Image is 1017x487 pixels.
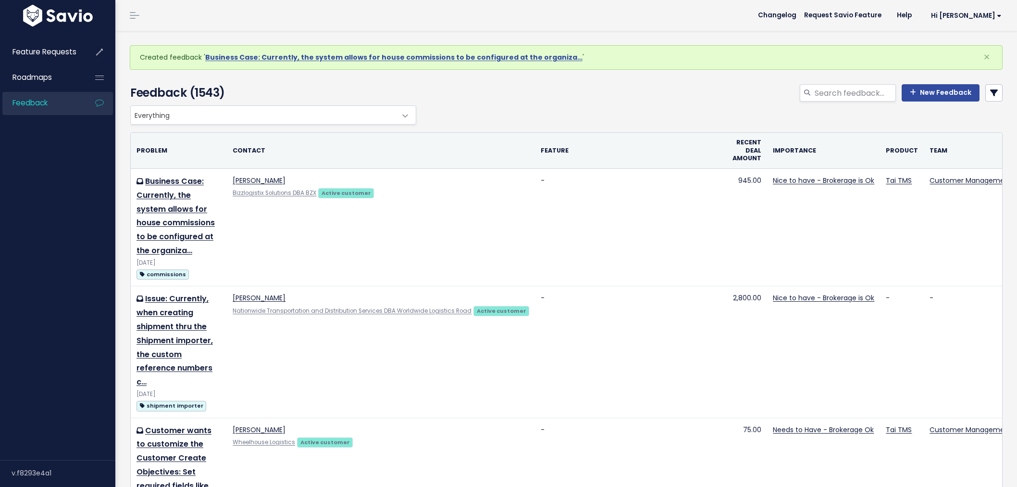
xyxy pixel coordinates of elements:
[2,92,80,114] a: Feedback
[21,5,95,26] img: logo-white.9d6f32f41409.svg
[930,176,1012,185] a: Customer Management
[2,66,80,89] a: Roadmaps
[136,401,206,411] span: shipment importer
[758,12,796,19] span: Changelog
[477,307,526,315] strong: Active customer
[983,49,990,65] span: ×
[796,8,889,23] a: Request Savio Feature
[773,293,874,303] a: Nice to have - Brokerage is Ok
[136,258,221,268] div: [DATE]
[227,133,535,168] th: Contact
[814,84,896,102] input: Search feedback...
[931,12,1002,19] span: Hi [PERSON_NAME]
[535,133,727,168] th: Feature
[205,52,583,62] a: Business Case: Currently, the system allows for house commissions to be configured at the organiza…
[233,425,285,435] a: [PERSON_NAME]
[131,106,397,124] span: Everything
[2,41,80,63] a: Feature Requests
[12,461,115,486] div: v.f8293e4a1
[233,176,285,185] a: [PERSON_NAME]
[886,425,912,435] a: Tai TMS
[919,8,1009,23] a: Hi [PERSON_NAME]
[535,169,727,286] td: -
[535,286,727,418] td: -
[322,189,371,197] strong: Active customer
[136,389,221,399] div: [DATE]
[773,176,874,185] a: Nice to have - Brokerage is Ok
[297,437,353,447] a: Active customer
[773,425,874,435] a: Needs to Have - Brokerage Ok
[233,189,316,197] a: Bizzlogistix Solutions DBA BZX
[233,307,471,315] a: Nationwide Transportation and Distribution Services DBA Worldwide Logistics Road
[727,133,767,168] th: Recent deal amount
[727,286,767,418] td: 2,800.00
[131,133,227,168] th: Problem
[136,176,215,256] a: Business Case: Currently, the system allows for house commissions to be configured at the organiza…
[886,176,912,185] a: Tai TMS
[902,84,980,102] a: New Feedback
[767,133,880,168] th: Importance
[889,8,919,23] a: Help
[130,45,1003,70] div: Created feedback ' '
[880,133,924,168] th: Product
[136,268,189,280] a: commissions
[880,286,924,418] td: -
[930,425,1012,435] a: Customer Management
[318,188,374,197] a: Active customer
[473,306,529,315] a: Active customer
[727,169,767,286] td: 945.00
[12,98,48,108] span: Feedback
[136,269,189,280] span: commissions
[12,47,76,57] span: Feature Requests
[130,105,416,125] span: Everything
[12,72,52,82] span: Roadmaps
[300,438,350,446] strong: Active customer
[233,293,285,303] a: [PERSON_NAME]
[136,293,213,387] a: Issue: Currently, when creating shipment thru the Shipment importer, the custom reference numbers c…
[233,438,295,446] a: Wheelhouse Logistics
[136,399,206,411] a: shipment importer
[974,46,1000,69] button: Close
[130,84,411,102] h4: Feedback (1543)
